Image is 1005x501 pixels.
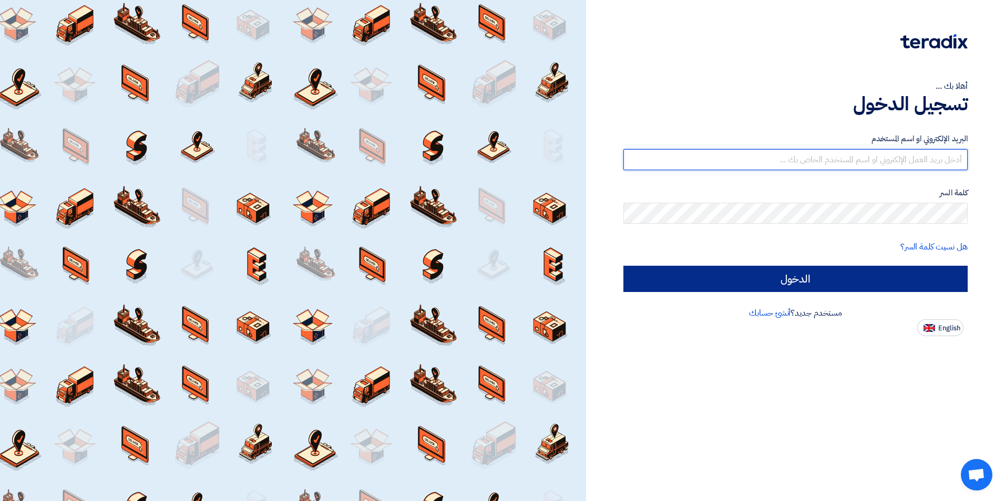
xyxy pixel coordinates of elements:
[900,241,968,253] a: هل نسيت كلمة السر؟
[623,92,968,116] h1: تسجيل الدخول
[917,319,963,336] button: English
[623,80,968,92] div: أهلا بك ...
[924,324,935,332] img: en-US.png
[900,34,968,49] img: Teradix logo
[749,307,791,319] a: أنشئ حسابك
[623,187,968,199] label: كلمة السر
[623,133,968,145] label: البريد الإلكتروني او اسم المستخدم
[961,459,992,490] div: Open chat
[623,307,968,319] div: مستخدم جديد؟
[623,266,968,292] input: الدخول
[938,325,960,332] span: English
[623,149,968,170] input: أدخل بريد العمل الإلكتروني او اسم المستخدم الخاص بك ...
